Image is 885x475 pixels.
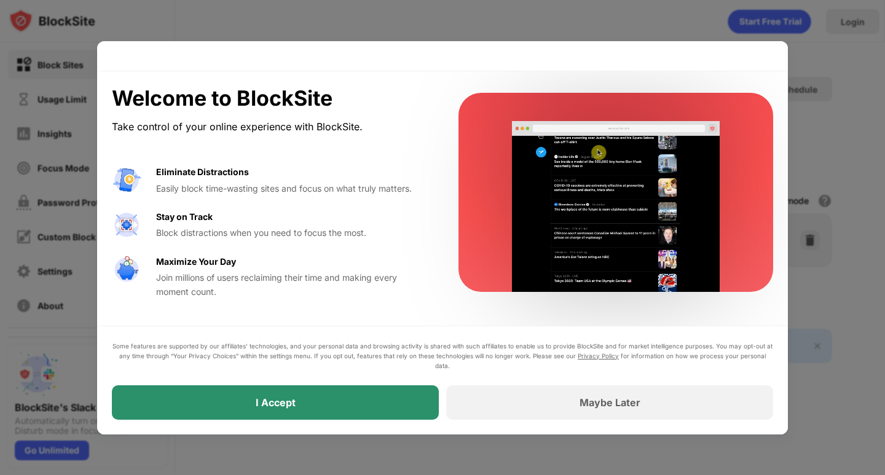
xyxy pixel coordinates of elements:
[112,210,141,240] img: value-focus.svg
[256,396,296,409] div: I Accept
[156,182,429,195] div: Easily block time-wasting sites and focus on what truly matters.
[112,86,429,111] div: Welcome to BlockSite
[156,271,429,299] div: Join millions of users reclaiming their time and making every moment count.
[112,341,773,371] div: Some features are supported by our affiliates’ technologies, and your personal data and browsing ...
[156,255,236,269] div: Maximize Your Day
[112,255,141,285] img: value-safe-time.svg
[112,165,141,195] img: value-avoid-distractions.svg
[112,118,429,136] div: Take control of your online experience with BlockSite.
[578,352,619,359] a: Privacy Policy
[156,165,249,179] div: Eliminate Distractions
[580,396,640,409] div: Maybe Later
[156,210,213,224] div: Stay on Track
[156,226,429,240] div: Block distractions when you need to focus the most.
